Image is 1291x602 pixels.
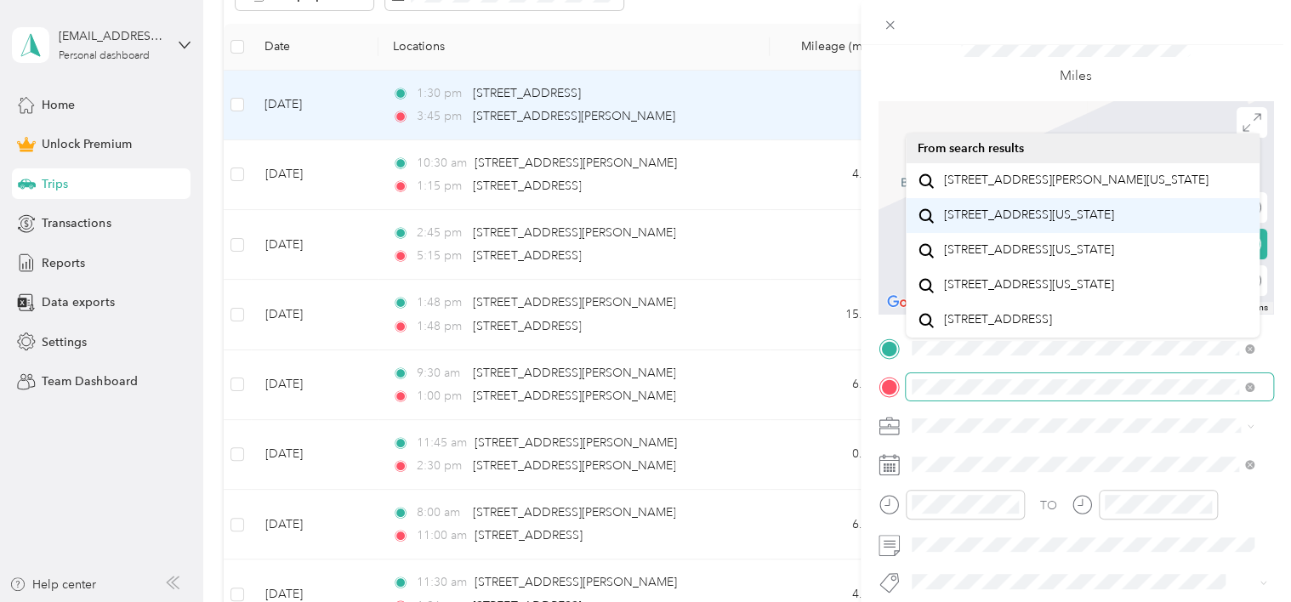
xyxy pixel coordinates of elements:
[1040,497,1057,514] div: TO
[943,207,1113,223] span: [STREET_ADDRESS][US_STATE]
[918,141,1024,156] span: From search results
[1060,65,1092,87] p: Miles
[943,173,1208,188] span: [STREET_ADDRESS][PERSON_NAME][US_STATE]
[943,312,1051,327] span: [STREET_ADDRESS]
[943,242,1113,258] span: [STREET_ADDRESS][US_STATE]
[883,292,939,314] a: Open this area in Google Maps (opens a new window)
[943,277,1113,292] span: [STREET_ADDRESS][US_STATE]
[1196,507,1291,602] iframe: Everlance-gr Chat Button Frame
[883,292,939,314] img: Google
